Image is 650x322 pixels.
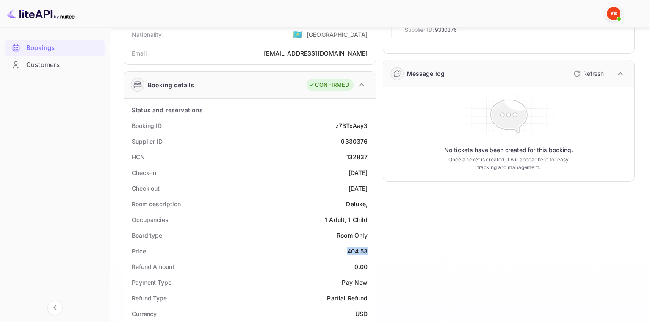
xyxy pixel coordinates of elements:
[132,153,145,161] div: HCN
[132,105,203,114] div: Status and reservations
[132,200,180,208] div: Room description
[5,40,105,56] div: Bookings
[342,278,368,287] div: Pay Now
[349,168,368,177] div: [DATE]
[132,30,162,39] div: Nationality
[132,215,169,224] div: Occupancies
[5,57,105,72] a: Customers
[5,57,105,73] div: Customers
[337,231,368,240] div: Room Only
[132,137,163,146] div: Supplier ID
[132,247,146,255] div: Price
[26,60,100,70] div: Customers
[132,184,160,193] div: Check out
[132,231,162,240] div: Board type
[132,294,167,303] div: Refund Type
[355,309,368,318] div: USD
[264,49,368,58] div: [EMAIL_ADDRESS][DOMAIN_NAME]
[327,294,368,303] div: Partial Refund
[7,7,75,20] img: LiteAPI logo
[341,137,368,146] div: 9330376
[583,69,604,78] p: Refresh
[132,309,157,318] div: Currency
[346,200,368,208] div: Deluxe,
[26,43,100,53] div: Bookings
[309,81,349,89] div: CONFIRMED
[441,156,576,171] p: Once a ticket is created, it will appear here for easy tracking and management.
[607,7,620,20] img: Yandex Support
[435,26,457,34] span: 9330376
[132,278,171,287] div: Payment Type
[132,262,174,271] div: Refund Amount
[349,184,368,193] div: [DATE]
[47,300,63,315] button: Collapse navigation
[444,146,573,154] p: No tickets have been created for this booking.
[293,27,302,42] span: United States
[405,26,434,34] span: Supplier ID:
[407,69,445,78] div: Message log
[5,40,105,56] a: Bookings
[148,80,194,89] div: Booking details
[307,30,368,39] div: [GEOGRAPHIC_DATA]
[132,168,156,177] div: Check-in
[346,153,368,161] div: 132837
[132,121,162,130] div: Booking ID
[347,247,368,255] div: 404.53
[569,67,607,80] button: Refresh
[132,49,147,58] div: Email
[354,262,368,271] div: 0.00
[325,215,368,224] div: 1 Adult, 1 Child
[335,121,368,130] div: z7BTxAay3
